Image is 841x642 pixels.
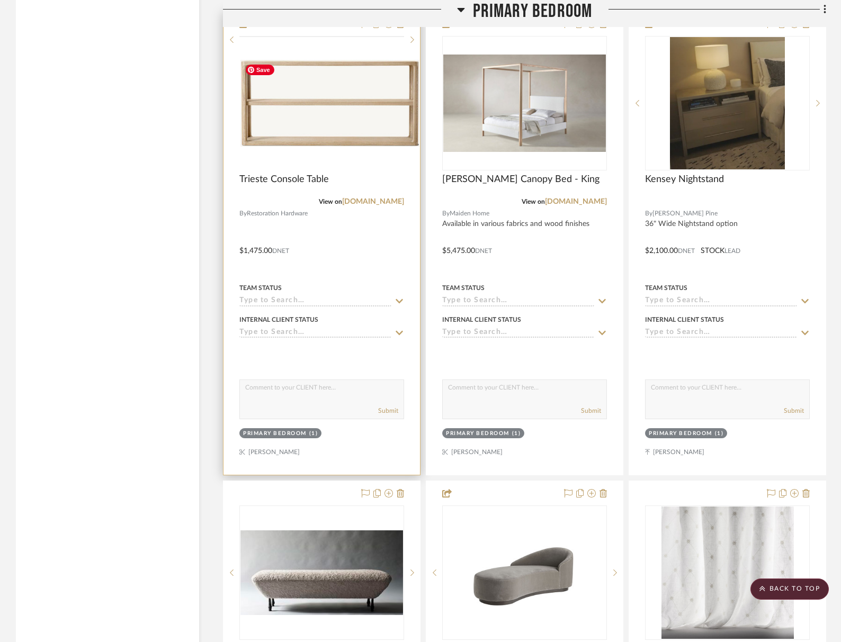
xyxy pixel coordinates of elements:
[661,507,794,639] img: Drapery Fabric
[645,315,724,324] div: Internal Client Status
[450,209,489,219] span: Maiden Home
[378,406,398,415] button: Submit
[645,209,652,219] span: By
[239,174,329,185] span: Trieste Console Table
[240,530,403,615] img: Wilde Bench
[446,430,509,438] div: Primary Bedroom
[715,430,724,438] div: (1)
[442,315,521,324] div: Internal Client Status
[670,37,785,169] img: Kensey Nightstand
[581,406,601,415] button: Submit
[442,174,600,185] span: [PERSON_NAME] Canopy Bed - King
[319,198,342,205] span: View on
[442,296,594,306] input: Type to Search…
[459,507,591,639] img: TURNER CHAISE SHARKSKIN VELVET
[545,198,607,205] a: [DOMAIN_NAME]
[247,209,308,219] span: Restoration Hardware
[442,283,485,293] div: Team Status
[239,328,391,338] input: Type to Search…
[342,198,404,205] a: [DOMAIN_NAME]
[512,430,521,438] div: (1)
[239,209,247,219] span: By
[246,65,274,75] span: Save
[239,283,282,293] div: Team Status
[522,198,545,205] span: View on
[645,283,687,293] div: Team Status
[645,296,797,306] input: Type to Search…
[240,37,420,170] div: 0
[784,406,804,415] button: Submit
[239,296,391,306] input: Type to Search…
[243,430,307,438] div: Primary Bedroom
[750,578,829,600] scroll-to-top-button: BACK TO TOP
[645,328,797,338] input: Type to Search…
[239,315,318,324] div: Internal Client Status
[442,328,594,338] input: Type to Search…
[649,430,712,438] div: Primary Bedroom
[652,209,718,219] span: [PERSON_NAME] Pine
[309,430,318,438] div: (1)
[645,174,724,185] span: Kensey Nightstand
[442,209,450,219] span: By
[443,55,606,152] img: Thompson Canopy Bed - King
